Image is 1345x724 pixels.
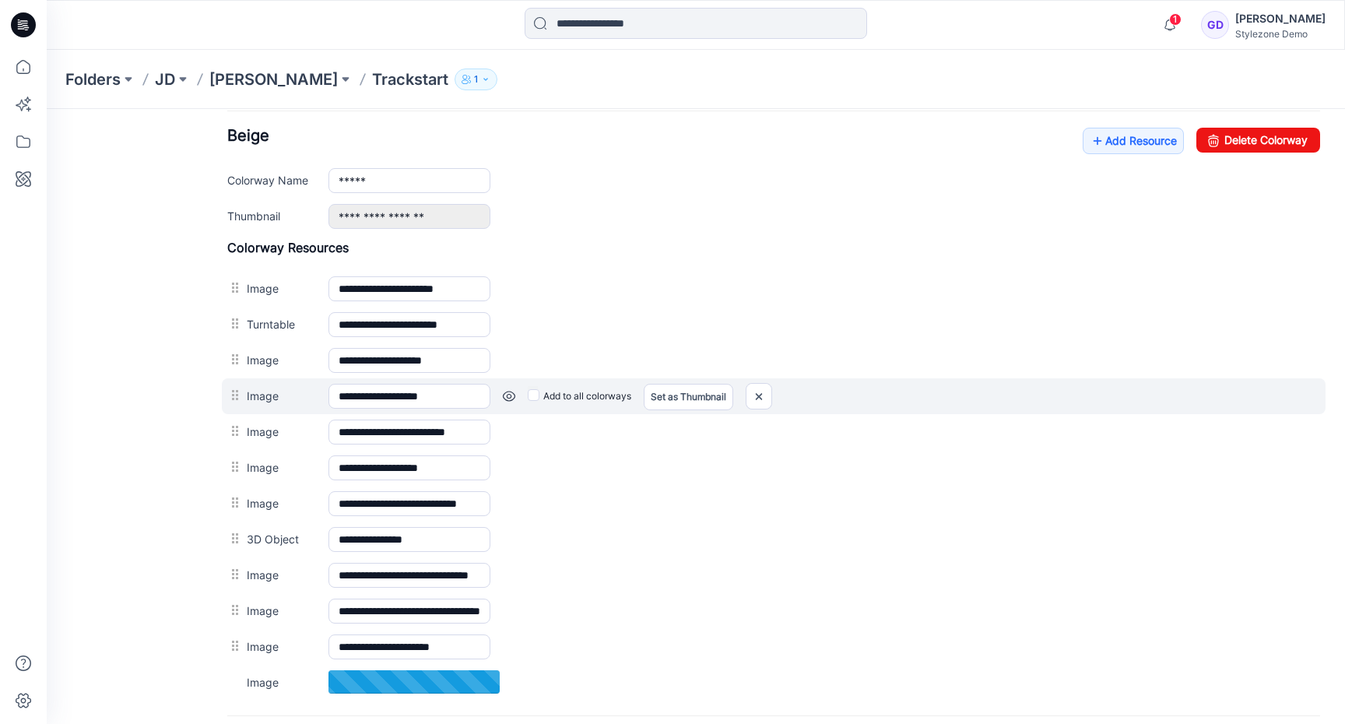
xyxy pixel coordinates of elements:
[1201,11,1229,39] div: GD
[1169,13,1182,26] span: 1
[200,493,266,510] label: Image
[155,69,175,90] a: JD
[65,69,121,90] a: Folders
[200,170,266,188] label: Image
[1235,9,1326,28] div: [PERSON_NAME]
[597,275,687,301] a: Set as Thumbnail
[372,69,448,90] p: Trackstart
[200,529,266,546] label: Image
[200,278,266,295] label: Image
[474,71,478,88] p: 1
[200,457,266,474] label: Image
[481,277,491,287] input: Add to all colorways
[200,385,266,402] label: Image
[200,350,266,367] label: Image
[200,564,266,582] label: Image
[200,421,266,438] label: 3D Object
[47,109,1345,724] iframe: edit-style
[455,69,497,90] button: 1
[1235,28,1326,40] div: Stylezone Demo
[481,275,585,300] label: Add to all colorways
[209,69,338,90] a: [PERSON_NAME]
[200,206,266,223] label: Turntable
[200,242,266,259] label: Image
[200,314,266,331] label: Image
[700,275,725,300] img: close-btn.svg
[181,131,1273,146] h4: Colorway Resources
